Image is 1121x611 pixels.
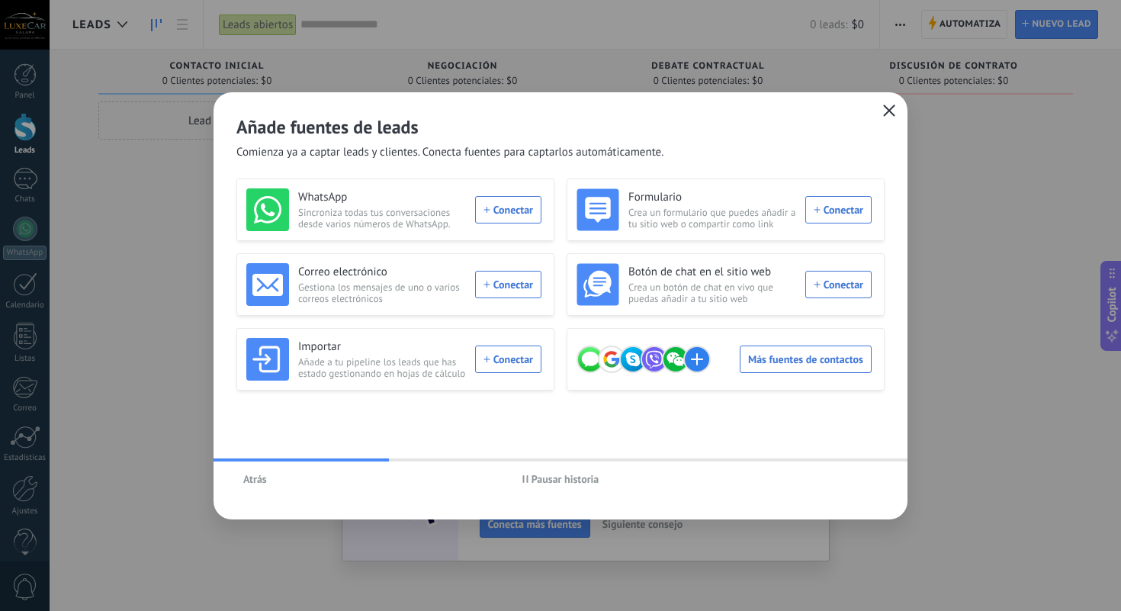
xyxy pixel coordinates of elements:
[236,145,663,160] span: Comienza ya a captar leads y clientes. Conecta fuentes para captarlos automáticamente.
[236,468,274,490] button: Atrás
[628,207,796,230] span: Crea un formulario que puedes añadir a tu sitio web o compartir como link
[298,265,466,280] h3: Correo electrónico
[298,281,466,304] span: Gestiona los mensajes de uno o varios correos electrónicos
[298,356,466,379] span: Añade a tu pipeline los leads que has estado gestionando en hojas de cálculo
[516,468,606,490] button: Pausar historia
[532,474,599,484] span: Pausar historia
[236,115,885,139] h2: Añade fuentes de leads
[298,207,466,230] span: Sincroniza todas tus conversaciones desde varios números de WhatsApp.
[298,190,466,205] h3: WhatsApp
[628,265,796,280] h3: Botón de chat en el sitio web
[628,190,796,205] h3: Formulario
[298,339,466,355] h3: Importar
[243,474,267,484] span: Atrás
[628,281,796,304] span: Crea un botón de chat en vivo que puedas añadir a tu sitio web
